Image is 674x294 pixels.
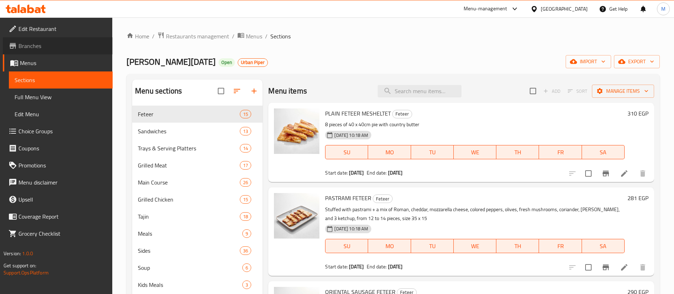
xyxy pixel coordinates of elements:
[325,239,368,253] button: SU
[228,82,246,100] span: Sort sections
[126,32,149,41] a: Home
[325,168,348,177] span: Start date:
[135,86,182,96] h2: Menu sections
[18,195,107,204] span: Upsell
[18,25,107,33] span: Edit Restaurant
[620,263,629,272] a: Edit menu item
[388,168,403,177] b: [DATE]
[582,239,625,253] button: SA
[620,57,654,66] span: export
[378,85,462,97] input: search
[138,178,240,187] span: Main Course
[240,128,251,135] span: 13
[368,239,411,253] button: MO
[232,32,234,41] li: /
[126,32,660,41] nav: breadcrumb
[132,140,263,157] div: Trays & Serving Platters14
[20,59,107,67] span: Menus
[132,174,263,191] div: Main Course26
[454,239,496,253] button: WE
[539,239,582,253] button: FR
[138,263,242,272] span: Soup
[325,145,368,159] button: SU
[457,147,494,157] span: WE
[240,162,251,169] span: 17
[138,246,240,255] span: Sides
[219,59,235,65] span: Open
[18,127,107,135] span: Choice Groups
[9,106,113,123] a: Edit Menu
[411,239,454,253] button: TU
[454,145,496,159] button: WE
[240,144,251,153] div: items
[270,32,291,41] span: Sections
[620,169,629,178] a: Edit menu item
[138,212,240,221] span: Tajin
[325,205,625,223] p: Stuffed with pastrami + a mix of Roman, cheddar, mozzarella cheese, colored peppers, olives, fres...
[4,261,36,270] span: Get support on:
[240,247,251,254] span: 36
[367,262,387,271] span: End date:
[18,178,107,187] span: Menu disclaimer
[240,246,251,255] div: items
[499,147,536,157] span: TH
[3,157,113,174] a: Promotions
[540,86,563,97] span: Add item
[634,165,651,182] button: delete
[265,32,268,41] li: /
[525,84,540,98] span: Select section
[581,166,596,181] span: Select to update
[414,241,451,251] span: TU
[597,259,614,276] button: Branch-specific-item
[373,194,393,203] div: Feteer
[138,195,240,204] span: Grilled Chicken
[371,147,408,157] span: MO
[18,161,107,170] span: Promotions
[132,225,263,242] div: Meals9
[18,42,107,50] span: Branches
[240,145,251,152] span: 14
[240,110,251,118] div: items
[3,174,113,191] a: Menu disclaimer
[3,140,113,157] a: Coupons
[132,157,263,174] div: Grilled Meat17
[571,57,605,66] span: import
[634,259,651,276] button: delete
[268,86,307,96] h2: Menu items
[542,241,579,251] span: FR
[539,145,582,159] button: FR
[240,111,251,118] span: 15
[240,161,251,170] div: items
[238,59,268,65] span: Urban Piper
[496,145,539,159] button: TH
[138,280,242,289] span: Kids Meals
[3,191,113,208] a: Upsell
[138,229,242,238] span: Meals
[325,108,391,119] span: PLAIN FETEER MESHELTET
[138,127,240,135] span: Sandwiches
[138,144,240,153] div: Trays & Serving Platters
[246,32,262,41] span: Menus
[240,178,251,187] div: items
[240,212,251,221] div: items
[219,58,235,67] div: Open
[22,249,33,258] span: 1.0.0
[240,179,251,186] span: 26
[138,161,240,170] span: Grilled Meat
[242,263,251,272] div: items
[214,84,228,98] span: Select all sections
[132,259,263,276] div: Soup6
[566,55,611,68] button: import
[274,108,319,154] img: PLAIN FETEER MESHELTET
[166,32,229,41] span: Restaurants management
[457,241,494,251] span: WE
[3,208,113,225] a: Coverage Report
[274,193,319,239] img: PASTRAMI FETEER
[18,229,107,238] span: Grocery Checklist
[138,110,240,118] span: Feteer
[542,147,579,157] span: FR
[126,54,216,70] span: [PERSON_NAME][DATE]
[240,196,251,203] span: 15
